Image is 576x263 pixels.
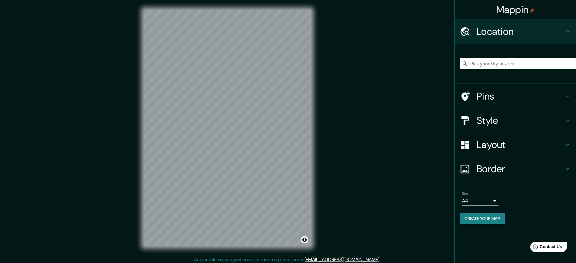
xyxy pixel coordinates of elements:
div: Style [455,108,576,133]
button: Toggle attribution [301,236,308,243]
div: Location [455,19,576,44]
h4: Mappin [496,4,535,16]
input: Pick your city or area [460,58,576,69]
div: Border [455,157,576,181]
a: [EMAIL_ADDRESS][DOMAIN_NAME] [305,256,379,263]
div: A4 [462,196,498,206]
label: Size [462,191,468,196]
button: Create your map [460,213,505,224]
h4: Style [477,114,564,127]
h4: Border [477,163,564,175]
h4: Layout [477,139,564,151]
img: pin-icon.png [530,8,534,13]
h4: Pins [477,90,564,102]
canvas: Map [144,10,311,246]
iframe: Help widget launcher [522,239,569,256]
div: Pins [455,84,576,108]
div: Layout [455,133,576,157]
h4: Location [477,25,564,38]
